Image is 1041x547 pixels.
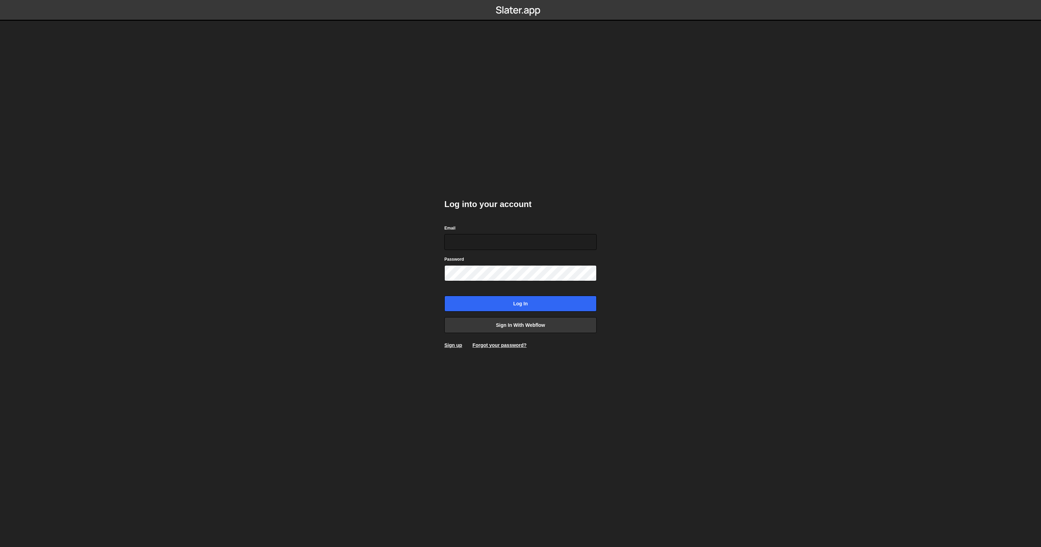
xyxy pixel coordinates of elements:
[444,342,462,348] a: Sign up
[444,225,455,232] label: Email
[444,317,597,333] a: Sign in with Webflow
[444,256,464,263] label: Password
[444,199,597,210] h2: Log into your account
[444,296,597,312] input: Log in
[472,342,526,348] a: Forgot your password?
